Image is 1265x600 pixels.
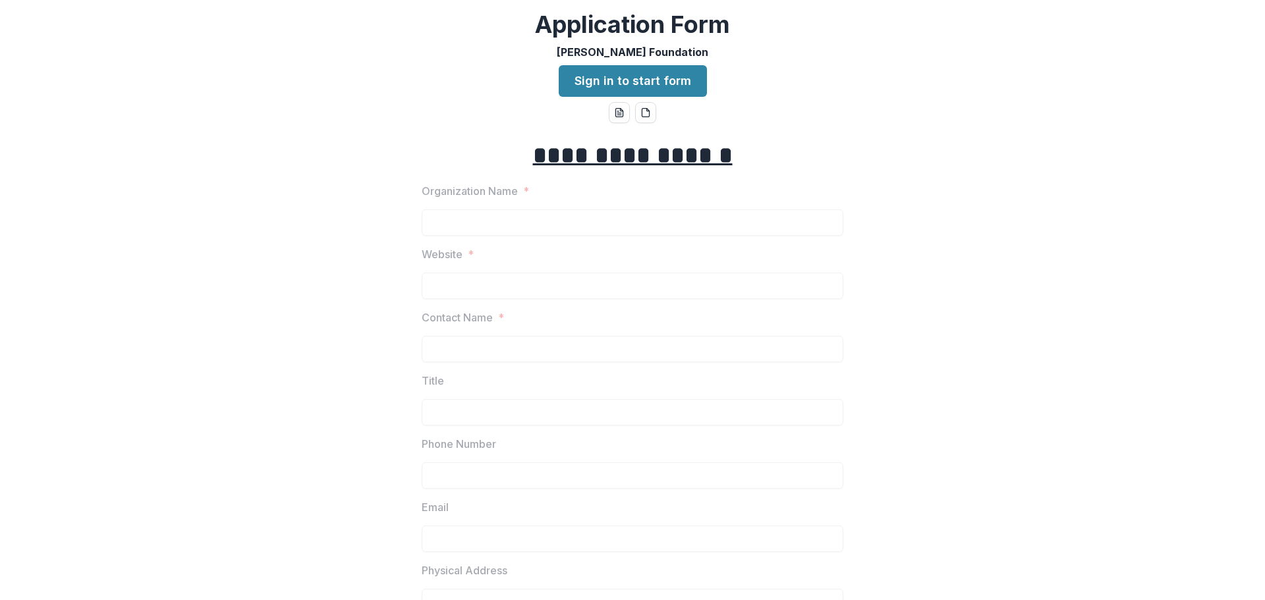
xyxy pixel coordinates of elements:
p: Title [422,373,444,389]
h2: Application Form [535,11,730,39]
p: Email [422,499,449,515]
p: Phone Number [422,436,496,452]
p: [PERSON_NAME] Foundation [557,44,708,60]
button: word-download [609,102,630,123]
a: Sign in to start form [559,65,707,97]
p: Contact Name [422,310,493,325]
button: pdf-download [635,102,656,123]
p: Organization Name [422,183,518,199]
p: Physical Address [422,562,507,578]
p: Website [422,246,463,262]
